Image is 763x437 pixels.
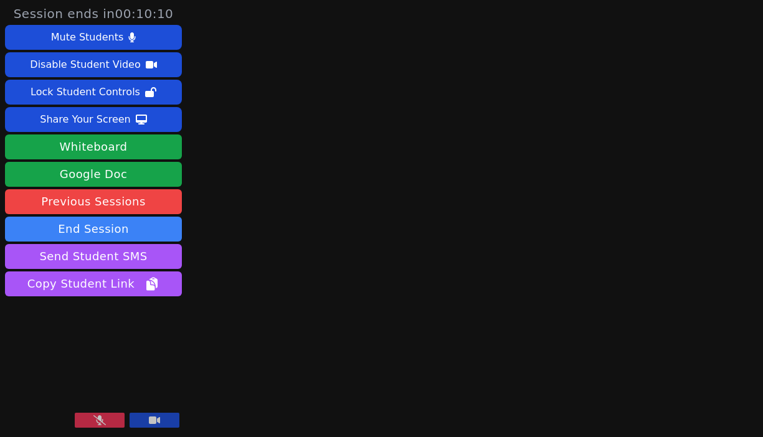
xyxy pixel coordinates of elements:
[5,25,182,50] button: Mute Students
[115,6,174,21] time: 00:10:10
[27,275,159,293] span: Copy Student Link
[5,162,182,187] a: Google Doc
[31,82,140,102] div: Lock Student Controls
[14,5,174,22] span: Session ends in
[5,189,182,214] a: Previous Sessions
[40,110,131,129] div: Share Your Screen
[51,27,123,47] div: Mute Students
[5,134,182,159] button: Whiteboard
[5,107,182,132] button: Share Your Screen
[5,244,182,269] button: Send Student SMS
[5,271,182,296] button: Copy Student Link
[5,80,182,105] button: Lock Student Controls
[5,52,182,77] button: Disable Student Video
[5,217,182,242] button: End Session
[30,55,140,75] div: Disable Student Video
